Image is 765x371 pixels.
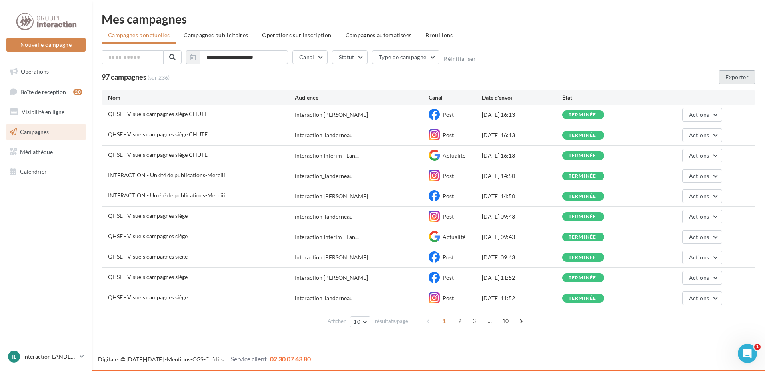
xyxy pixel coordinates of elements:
[438,315,451,327] span: 1
[682,189,722,203] button: Actions
[148,74,170,82] span: (sur 236)
[682,251,722,264] button: Actions
[295,172,353,180] div: interaction_landerneau
[569,235,597,240] div: terminée
[682,128,722,142] button: Actions
[295,274,368,282] div: Interaction [PERSON_NAME]
[569,174,597,179] div: terminée
[295,294,353,302] div: interaction_landerneau
[108,110,208,117] span: QHSE - Visuels campagnes siège CHUTE
[108,94,295,102] div: Nom
[443,132,454,138] span: Post
[372,50,440,64] button: Type de campagne
[5,163,87,180] a: Calendrier
[108,233,188,239] span: QHSE - Visuels campagnes siège
[350,316,370,327] button: 10
[443,233,465,240] span: Actualité
[569,214,597,219] div: terminée
[482,253,562,261] div: [DATE] 09:43
[443,172,454,179] span: Post
[108,273,188,280] span: QHSE - Visuels campagnes siège
[689,152,709,159] span: Actions
[482,94,562,102] div: Date d'envoi
[682,210,722,223] button: Actions
[295,131,353,139] div: interaction_landerneau
[295,233,359,241] span: Interaction Interim - Lan...
[262,32,331,38] span: Operations sur inscription
[295,94,429,102] div: Audience
[425,32,453,38] span: Brouillons
[682,108,722,122] button: Actions
[6,38,86,52] button: Nouvelle campagne
[346,32,412,38] span: Campagnes automatisées
[102,13,755,25] div: Mes campagnes
[21,68,49,75] span: Opérations
[443,274,454,281] span: Post
[5,144,87,160] a: Médiathèque
[682,271,722,285] button: Actions
[98,356,121,363] a: Digitaleo
[73,89,82,95] div: 20
[468,315,481,327] span: 3
[12,353,16,361] span: IL
[738,344,757,363] iframe: Intercom live chat
[719,70,755,84] button: Exporter
[20,128,49,135] span: Campagnes
[482,131,562,139] div: [DATE] 16:13
[5,63,87,80] a: Opérations
[482,111,562,119] div: [DATE] 16:13
[332,50,368,64] button: Statut
[5,83,87,100] a: Boîte de réception20
[689,111,709,118] span: Actions
[6,349,86,364] a: IL Interaction LANDERNEAU
[682,149,722,162] button: Actions
[689,274,709,281] span: Actions
[443,213,454,220] span: Post
[689,172,709,179] span: Actions
[754,344,761,350] span: 1
[20,168,47,175] span: Calendrier
[569,296,597,301] div: terminée
[22,108,64,115] span: Visibilité en ligne
[443,254,454,261] span: Post
[562,94,642,102] div: État
[20,88,66,95] span: Boîte de réception
[682,169,722,183] button: Actions
[270,355,311,363] span: 02 30 07 43 80
[98,356,311,363] span: © [DATE]-[DATE] - - -
[682,230,722,244] button: Actions
[569,133,597,138] div: terminée
[482,152,562,160] div: [DATE] 16:13
[689,254,709,261] span: Actions
[482,294,562,302] div: [DATE] 11:52
[167,356,190,363] a: Mentions
[292,50,328,64] button: Canal
[689,213,709,220] span: Actions
[444,56,476,62] button: Réinitialiser
[569,255,597,260] div: terminée
[499,315,512,327] span: 10
[689,233,709,240] span: Actions
[429,94,482,102] div: Canal
[295,192,368,200] div: Interaction [PERSON_NAME]
[569,275,597,281] div: terminée
[482,274,562,282] div: [DATE] 11:52
[108,212,188,219] span: QHSE - Visuels campagnes siège
[689,295,709,301] span: Actions
[295,213,353,221] div: interaction_landerneau
[5,124,87,140] a: Campagnes
[108,294,188,301] span: QHSE - Visuels campagnes siège
[20,148,53,155] span: Médiathèque
[231,355,267,363] span: Service client
[192,356,203,363] a: CGS
[102,72,146,81] span: 97 campagnes
[569,153,597,158] div: terminée
[184,32,248,38] span: Campagnes publicitaires
[443,152,465,159] span: Actualité
[689,132,709,138] span: Actions
[689,193,709,199] span: Actions
[205,356,224,363] a: Crédits
[295,253,368,261] div: Interaction [PERSON_NAME]
[482,172,562,180] div: [DATE] 14:50
[375,317,408,325] span: résultats/page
